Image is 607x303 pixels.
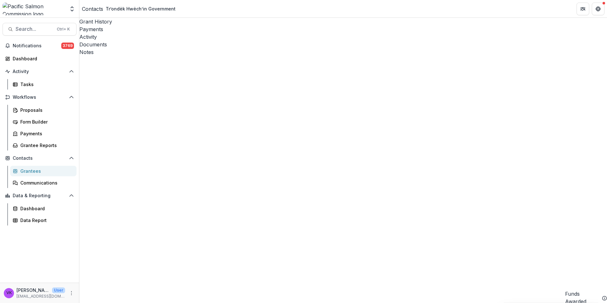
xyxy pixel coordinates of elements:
div: Tasks [20,81,71,88]
button: More [68,289,75,297]
a: Tasks [10,79,77,90]
a: Dashboard [10,203,77,214]
button: Open Activity [3,66,77,77]
a: Proposals [10,105,77,115]
a: Grantee Reports [10,140,77,151]
button: Open entity switcher [68,3,77,15]
button: Open Data & Reporting [3,191,77,201]
div: Ctrl + K [56,26,71,33]
button: Notifications3769 [3,41,77,51]
button: Partners [577,3,589,15]
button: Open Contacts [3,153,77,163]
a: Payments [10,128,77,139]
a: Payments [79,25,607,33]
a: Data Report [10,215,77,226]
button: Open Workflows [3,92,77,102]
div: Victor Keong [6,291,12,295]
p: [EMAIL_ADDRESS][DOMAIN_NAME] [17,293,65,299]
a: Dashboard [3,53,77,64]
a: Activity [79,33,607,41]
a: Notes [79,48,607,56]
button: Search... [3,23,77,36]
a: Documents [79,41,607,48]
div: Trʼondëk Hwëchʼin Government [106,5,176,12]
div: Dashboard [13,55,71,62]
span: Contacts [13,156,66,161]
div: Dashboard [20,205,71,212]
div: Proposals [20,107,71,113]
div: Data Report [20,217,71,224]
div: Form Builder [20,118,71,125]
a: Grant History [79,18,607,25]
p: User [52,287,65,293]
img: Pacific Salmon Commission logo [3,3,65,15]
p: [PERSON_NAME] [17,287,50,293]
span: Notifications [13,43,61,49]
button: Get Help [592,3,604,15]
span: 3769 [61,43,74,49]
div: Grantee Reports [20,142,71,149]
span: Search... [16,26,53,32]
span: Activity [13,69,66,74]
span: Workflows [13,95,66,100]
div: Communications [20,179,71,186]
div: Grantees [20,168,71,174]
span: Data & Reporting [13,193,66,199]
a: Form Builder [10,117,77,127]
nav: breadcrumb [82,4,178,13]
a: Grantees [10,166,77,176]
a: Contacts [82,5,103,13]
a: Communications [10,178,77,188]
div: Payments [20,130,71,137]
